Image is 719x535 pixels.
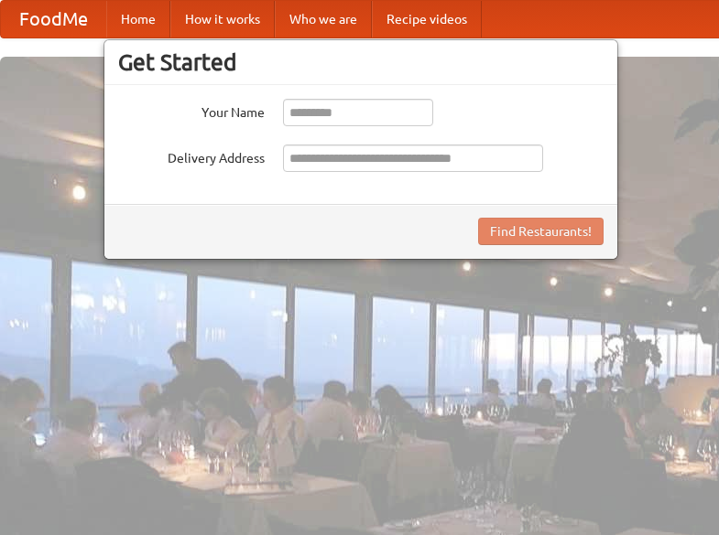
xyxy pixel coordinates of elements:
[118,48,604,76] h3: Get Started
[372,1,482,37] a: Recipe videos
[170,1,275,37] a: How it works
[118,99,265,122] label: Your Name
[118,144,265,167] label: Delivery Address
[275,1,372,37] a: Who we are
[1,1,106,37] a: FoodMe
[478,218,604,245] button: Find Restaurants!
[106,1,170,37] a: Home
